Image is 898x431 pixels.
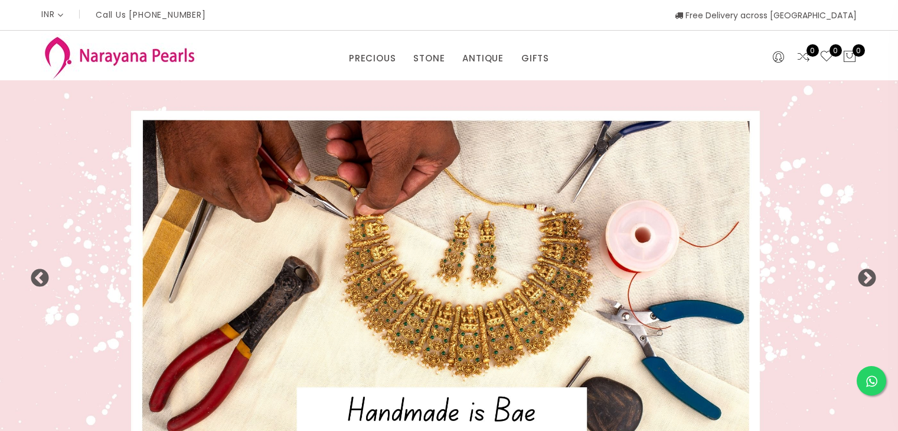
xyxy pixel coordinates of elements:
a: 0 [819,50,834,65]
a: PRECIOUS [349,50,396,67]
p: Call Us [PHONE_NUMBER] [96,11,206,19]
span: 0 [853,44,865,57]
a: GIFTS [521,50,549,67]
span: Free Delivery across [GEOGRAPHIC_DATA] [675,9,857,21]
span: 0 [806,44,819,57]
a: ANTIQUE [462,50,504,67]
button: 0 [843,50,857,65]
a: 0 [796,50,811,65]
button: Previous [30,269,41,280]
a: STONE [413,50,445,67]
button: Next [857,269,868,280]
span: 0 [830,44,842,57]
